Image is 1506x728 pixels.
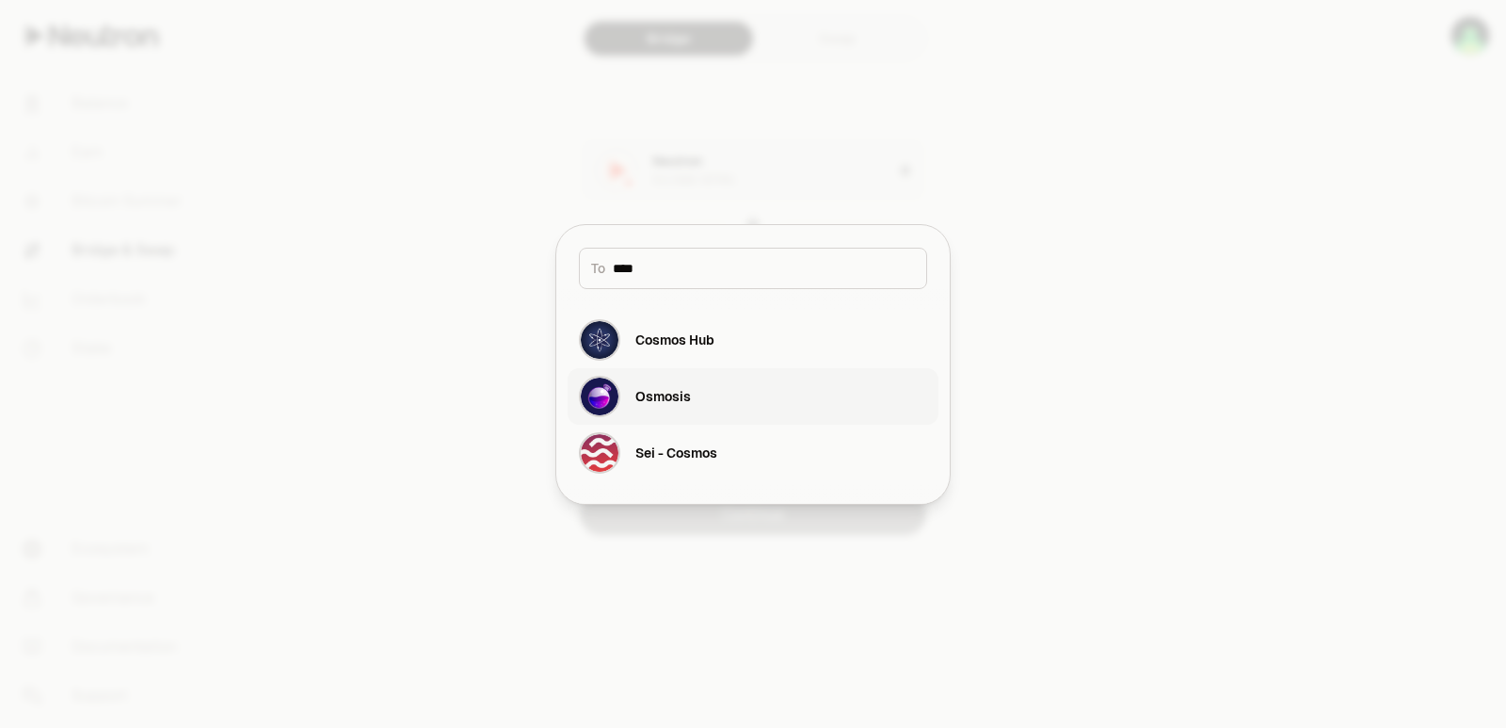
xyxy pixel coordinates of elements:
[568,425,938,481] button: Sei - Cosmos LogoSei - Cosmos
[581,434,618,472] img: Sei - Cosmos Logo
[635,387,691,406] div: Osmosis
[568,312,938,368] button: Cosmos Hub LogoCosmos Hub
[568,368,938,425] button: Osmosis LogoOsmosis
[635,331,714,349] div: Cosmos Hub
[591,259,605,278] span: To
[581,378,618,415] img: Osmosis Logo
[581,321,618,359] img: Cosmos Hub Logo
[635,444,717,462] div: Sei - Cosmos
